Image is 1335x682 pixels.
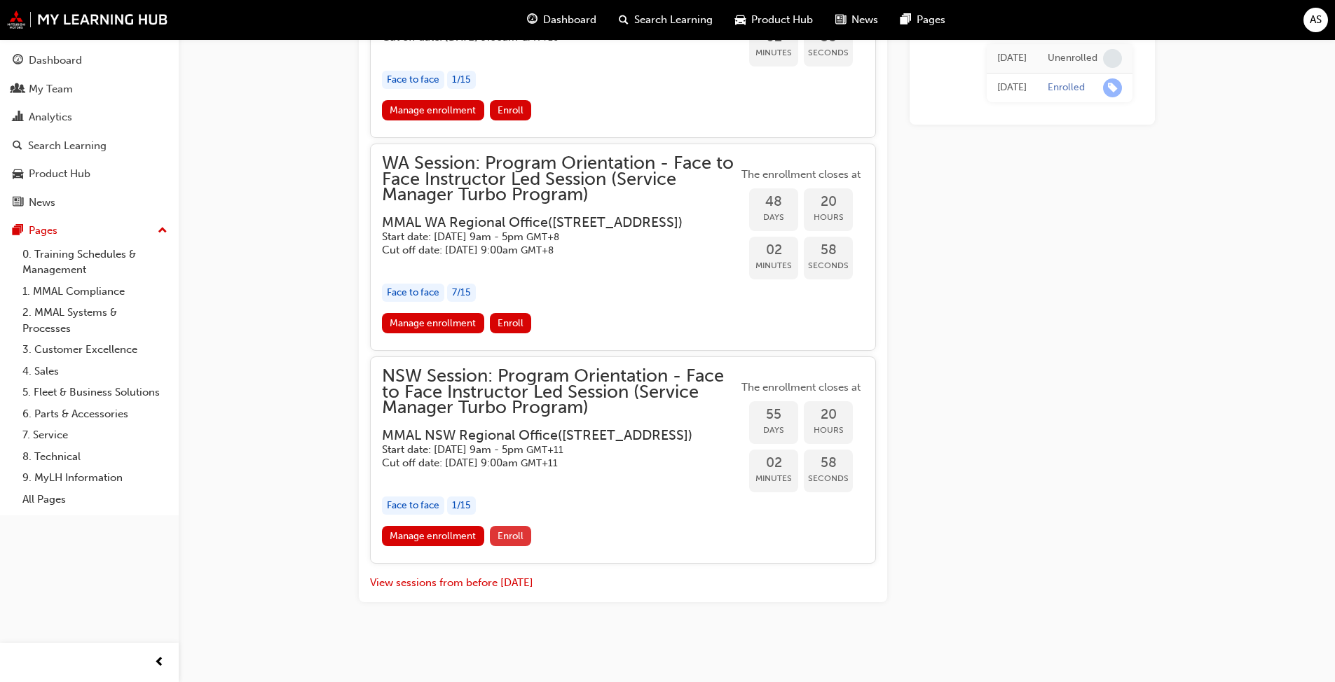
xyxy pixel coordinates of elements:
button: Enroll [490,526,532,546]
div: 1 / 15 [447,496,476,515]
span: 58 [804,242,853,258]
span: Minutes [749,471,798,487]
div: Unenrolled [1048,51,1097,64]
span: NSW Session: Program Orientation - Face to Face Instructor Led Session (Service Manager Turbo Pro... [382,368,738,416]
h5: Start date: [DATE] 9am - 5pm [382,443,716,457]
span: Days [749,209,798,225]
span: Australian Western Standard Time GMT+8 [526,231,559,243]
span: Search Learning [634,12,713,28]
a: Analytics [6,104,173,130]
span: Seconds [804,258,853,274]
a: 5. Fleet & Business Solutions [17,382,173,403]
a: 0. Training Schedules & Management [17,244,173,281]
div: Wed Aug 06 2025 16:34:22 GMT+1000 (Australian Eastern Standard Time) [997,50,1027,66]
span: guage-icon [527,11,538,29]
span: news-icon [13,197,23,209]
a: guage-iconDashboard [516,6,608,34]
span: Australian Western Standard Time GMT+8 [521,244,554,256]
span: guage-icon [13,55,23,67]
span: 48 [749,194,798,210]
span: Enroll [498,104,523,116]
a: 3. Customer Excellence [17,339,173,361]
span: Enroll [498,317,523,329]
span: News [851,12,878,28]
span: car-icon [13,168,23,181]
button: Pages [6,218,173,244]
span: Seconds [804,471,853,487]
img: mmal [7,11,168,29]
div: Search Learning [28,138,107,154]
span: learningRecordVerb_NONE-icon [1103,48,1122,67]
div: Enrolled [1048,81,1085,94]
span: 02 [749,242,798,258]
span: learningRecordVerb_ENROLL-icon [1103,78,1122,97]
span: Minutes [749,45,798,61]
span: chart-icon [13,111,23,124]
h3: MMAL WA Regional Office ( [STREET_ADDRESS] ) [382,214,716,230]
button: DashboardMy TeamAnalyticsSearch LearningProduct HubNews [6,45,173,218]
button: View sessions from before [DATE] [370,575,533,591]
div: Dashboard [29,53,82,69]
span: 55 [749,407,798,423]
span: people-icon [13,83,23,96]
span: Product Hub [751,12,813,28]
span: The enrollment closes at [738,380,864,396]
div: 1 / 15 [447,71,476,90]
a: Manage enrollment [382,526,484,546]
button: AS [1303,8,1328,32]
a: News [6,190,173,216]
span: pages-icon [13,225,23,237]
a: 1. MMAL Compliance [17,281,173,302]
a: news-iconNews [824,6,889,34]
div: 7 / 15 [447,284,476,302]
button: Enroll [490,313,532,333]
div: Face to face [382,71,444,90]
span: Seconds [804,45,853,61]
span: search-icon [619,11,629,29]
span: 58 [804,455,853,471]
a: My Team [6,76,173,102]
div: Product Hub [29,166,90,182]
div: Pages [29,223,57,239]
span: AS [1310,12,1322,28]
span: Pages [917,12,945,28]
a: 8. Technical [17,446,173,468]
div: Face to face [382,496,444,515]
div: My Team [29,81,73,97]
span: Australian Eastern Daylight Time GMT+11 [521,457,558,469]
h5: Start date: [DATE] 9am - 5pm [382,230,716,244]
a: pages-iconPages [889,6,957,34]
span: Days [749,422,798,438]
h5: Cut off date: [DATE] 9:00am [382,244,716,257]
a: Manage enrollment [382,313,484,333]
a: 9. MyLH Information [17,467,173,489]
a: 6. Parts & Accessories [17,403,173,425]
a: Search Learning [6,133,173,159]
a: 4. Sales [17,361,173,382]
a: 7. Service [17,424,173,446]
span: Hours [804,422,853,438]
span: pages-icon [901,11,911,29]
span: 20 [804,407,853,423]
h5: Cut off date: [DATE] 9:00am [382,457,716,470]
a: All Pages [17,489,173,510]
span: car-icon [735,11,746,29]
div: Analytics [29,109,72,125]
span: Dashboard [543,12,596,28]
span: Hours [804,209,853,225]
span: Australian Eastern Standard Time GMT+10 [521,32,559,43]
a: search-iconSearch Learning [608,6,724,34]
button: WA Session: Program Orientation - Face to Face Instructor Led Session (Service Manager Turbo Prog... [382,155,864,339]
a: Product Hub [6,161,173,187]
button: Enroll [490,100,532,120]
a: 2. MMAL Systems & Processes [17,302,173,339]
a: Manage enrollment [382,100,484,120]
span: prev-icon [154,654,165,671]
span: Enroll [498,530,523,542]
span: Minutes [749,258,798,274]
button: NSW Session: Program Orientation - Face to Face Instructor Led Session (Service Manager Turbo Pro... [382,368,864,552]
span: news-icon [835,11,846,29]
span: Australian Eastern Daylight Time GMT+11 [526,444,563,456]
